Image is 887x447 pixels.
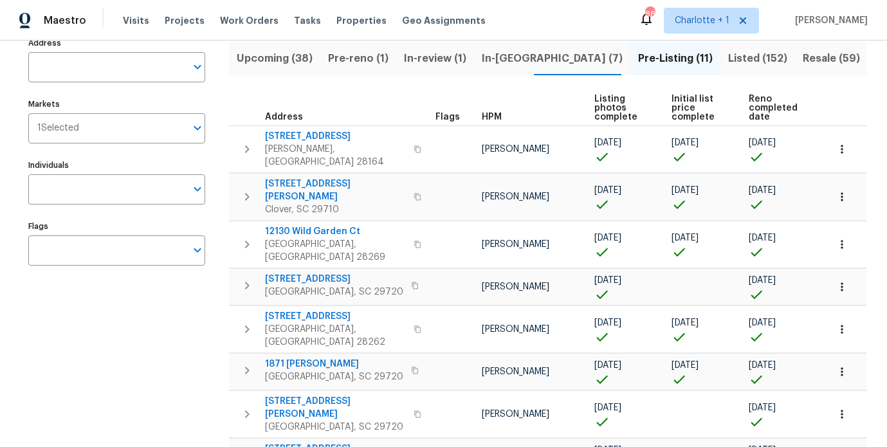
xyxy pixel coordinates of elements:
[328,50,389,68] span: Pre-reno (1)
[28,223,205,230] label: Flags
[594,186,621,195] span: [DATE]
[803,50,860,68] span: Resale (59)
[265,358,403,370] span: 1871 [PERSON_NAME]
[482,367,549,376] span: [PERSON_NAME]
[482,282,549,291] span: [PERSON_NAME]
[749,95,806,122] span: Reno completed date
[188,119,206,137] button: Open
[749,186,776,195] span: [DATE]
[402,14,486,27] span: Geo Assignments
[28,161,205,169] label: Individuals
[672,233,699,242] span: [DATE]
[638,50,713,68] span: Pre-Listing (11)
[123,14,149,27] span: Visits
[482,145,549,154] span: [PERSON_NAME]
[594,361,621,370] span: [DATE]
[237,50,313,68] span: Upcoming (38)
[265,130,406,143] span: [STREET_ADDRESS]
[594,95,649,122] span: Listing photos complete
[672,318,699,327] span: [DATE]
[265,395,406,421] span: [STREET_ADDRESS][PERSON_NAME]
[645,8,654,21] div: 88
[265,323,406,349] span: [GEOGRAPHIC_DATA], [GEOGRAPHIC_DATA] 28262
[265,178,406,203] span: [STREET_ADDRESS][PERSON_NAME]
[435,113,460,122] span: Flags
[790,14,868,27] span: [PERSON_NAME]
[482,50,623,68] span: In-[GEOGRAPHIC_DATA] (7)
[336,14,387,27] span: Properties
[594,403,621,412] span: [DATE]
[594,138,621,147] span: [DATE]
[188,180,206,198] button: Open
[265,113,303,122] span: Address
[675,14,729,27] span: Charlotte + 1
[188,58,206,76] button: Open
[165,14,205,27] span: Projects
[749,233,776,242] span: [DATE]
[220,14,279,27] span: Work Orders
[44,14,86,27] span: Maestro
[265,421,406,433] span: [GEOGRAPHIC_DATA], SC 29720
[294,16,321,25] span: Tasks
[482,325,549,334] span: [PERSON_NAME]
[28,39,205,47] label: Address
[265,203,406,216] span: Clover, SC 29710
[482,240,549,249] span: [PERSON_NAME]
[594,318,621,327] span: [DATE]
[482,410,549,419] span: [PERSON_NAME]
[728,50,787,68] span: Listed (152)
[672,361,699,370] span: [DATE]
[265,238,406,264] span: [GEOGRAPHIC_DATA], [GEOGRAPHIC_DATA] 28269
[482,192,549,201] span: [PERSON_NAME]
[594,276,621,285] span: [DATE]
[749,138,776,147] span: [DATE]
[749,276,776,285] span: [DATE]
[265,273,403,286] span: [STREET_ADDRESS]
[37,123,79,134] span: 1 Selected
[749,403,776,412] span: [DATE]
[749,361,776,370] span: [DATE]
[265,225,406,238] span: 12130 Wild Garden Ct
[672,95,727,122] span: Initial list price complete
[265,286,403,298] span: [GEOGRAPHIC_DATA], SC 29720
[265,310,406,323] span: [STREET_ADDRESS]
[672,186,699,195] span: [DATE]
[749,318,776,327] span: [DATE]
[265,143,406,169] span: [PERSON_NAME], [GEOGRAPHIC_DATA] 28164
[28,100,205,108] label: Markets
[594,233,621,242] span: [DATE]
[188,241,206,259] button: Open
[482,113,502,122] span: HPM
[265,370,403,383] span: [GEOGRAPHIC_DATA], SC 29720
[672,138,699,147] span: [DATE]
[404,50,466,68] span: In-review (1)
